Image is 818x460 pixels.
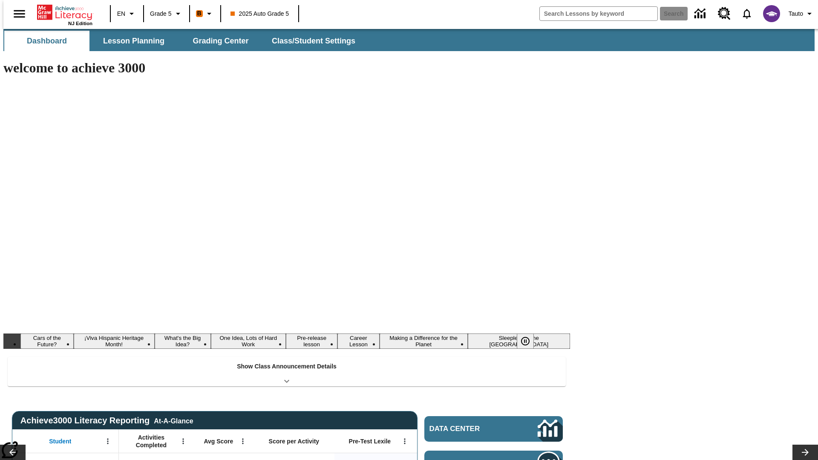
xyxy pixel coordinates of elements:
button: Slide 5 Pre-release lesson [286,333,337,349]
span: Data Center [429,425,509,433]
button: Slide 3 What's the Big Idea? [155,333,211,349]
button: Slide 1 Cars of the Future? [20,333,74,349]
span: EN [117,9,125,18]
button: Grade: Grade 5, Select a grade [147,6,187,21]
a: Resource Center, Will open in new tab [713,2,736,25]
button: Language: EN, Select a language [113,6,141,21]
button: Open Menu [236,435,249,448]
span: Score per Activity [269,437,320,445]
button: Lesson Planning [91,31,176,51]
div: At-A-Glance [154,416,193,425]
button: Dashboard [4,31,89,51]
span: Activities Completed [123,434,179,449]
img: avatar image [763,5,780,22]
h1: welcome to achieve 3000 [3,60,570,76]
button: Open side menu [7,1,32,26]
a: Data Center [689,2,713,26]
span: Grade 5 [150,9,172,18]
button: Slide 8 Sleepless in the Animal Kingdom [468,333,570,349]
button: Lesson carousel, Next [792,445,818,460]
button: Pause [517,333,534,349]
button: Slide 6 Career Lesson [337,333,379,349]
div: Show Class Announcement Details [8,357,566,386]
span: Student [49,437,71,445]
div: Pause [517,333,542,349]
button: Open Menu [177,435,190,448]
a: Home [37,4,92,21]
div: SubNavbar [3,31,363,51]
span: NJ Edition [68,21,92,26]
div: Home [37,3,92,26]
span: Pre-Test Lexile [349,437,391,445]
button: Class/Student Settings [265,31,362,51]
button: Boost Class color is orange. Change class color [193,6,218,21]
button: Open Menu [101,435,114,448]
p: Show Class Announcement Details [237,362,337,371]
button: Select a new avatar [758,3,785,25]
button: Slide 4 One Idea, Lots of Hard Work [211,333,286,349]
a: Notifications [736,3,758,25]
button: Grading Center [178,31,263,51]
div: SubNavbar [3,29,815,51]
a: Data Center [424,416,563,442]
input: search field [540,7,657,20]
button: Open Menu [398,435,411,448]
span: B [197,8,202,19]
span: Achieve3000 Literacy Reporting [20,416,193,425]
span: Avg Score [204,437,233,445]
button: Slide 2 ¡Viva Hispanic Heritage Month! [74,333,155,349]
span: Tauto [789,9,803,18]
button: Profile/Settings [785,6,818,21]
button: Slide 7 Making a Difference for the Planet [380,333,468,349]
span: 2025 Auto Grade 5 [230,9,289,18]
